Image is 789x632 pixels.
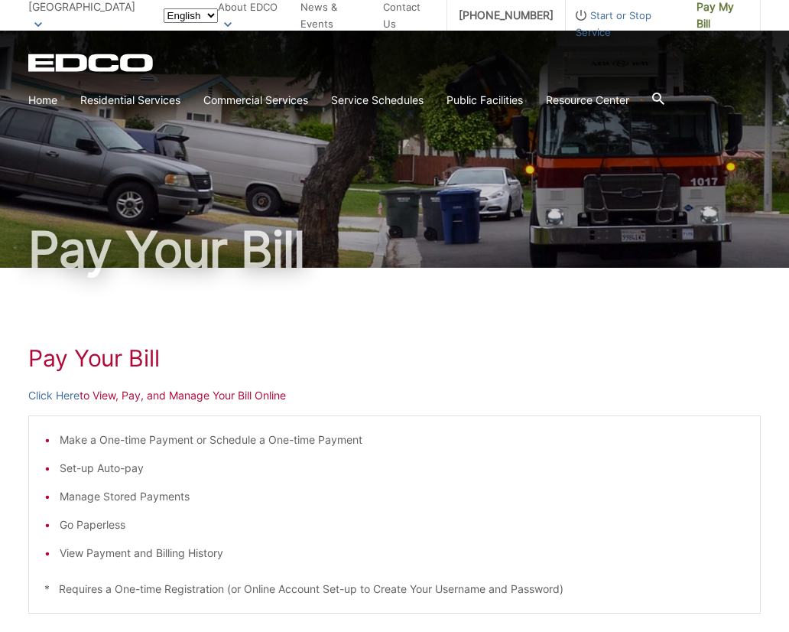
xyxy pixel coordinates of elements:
a: Commercial Services [203,92,308,109]
p: to View, Pay, and Manage Your Bill Online [28,387,761,404]
p: * Requires a One-time Registration (or Online Account Set-up to Create Your Username and Password) [44,581,745,598]
a: Click Here [28,387,80,404]
h1: Pay Your Bill [28,344,761,372]
a: Service Schedules [331,92,424,109]
li: Set-up Auto-pay [60,460,745,477]
h1: Pay Your Bill [28,225,761,274]
a: EDCD logo. Return to the homepage. [28,54,155,72]
a: Residential Services [80,92,180,109]
a: Home [28,92,57,109]
a: Public Facilities [446,92,523,109]
li: Manage Stored Payments [60,488,745,505]
li: Go Paperless [60,516,745,533]
li: Make a One-time Payment or Schedule a One-time Payment [60,432,745,448]
li: View Payment and Billing History [60,545,745,562]
a: Resource Center [546,92,629,109]
select: Select a language [164,8,218,23]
